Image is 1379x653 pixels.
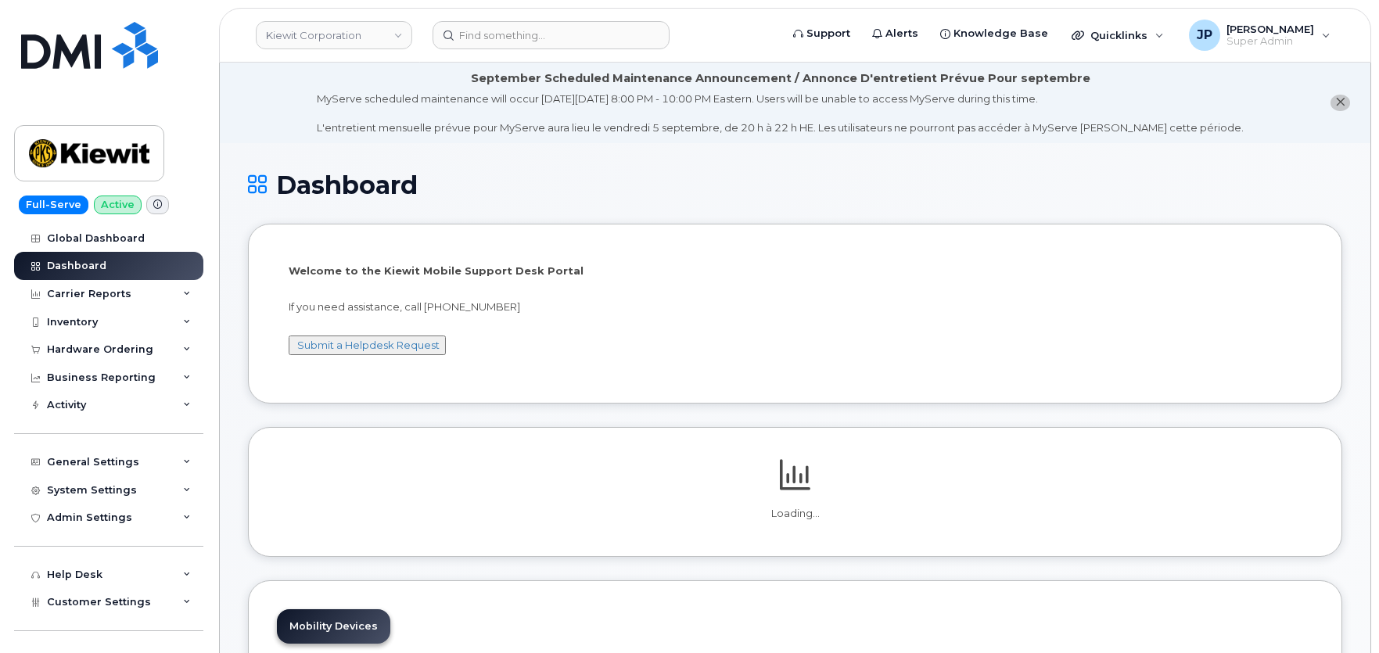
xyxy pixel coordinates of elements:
[289,264,1302,278] p: Welcome to the Kiewit Mobile Support Desk Portal
[471,70,1090,87] div: September Scheduled Maintenance Announcement / Annonce D'entretient Prévue Pour septembre
[289,300,1302,314] p: If you need assistance, call [PHONE_NUMBER]
[317,91,1244,135] div: MyServe scheduled maintenance will occur [DATE][DATE] 8:00 PM - 10:00 PM Eastern. Users will be u...
[289,335,446,355] button: Submit a Helpdesk Request
[277,609,390,644] a: Mobility Devices
[1331,95,1350,111] button: close notification
[277,507,1313,521] p: Loading...
[248,171,1342,199] h1: Dashboard
[297,339,440,351] a: Submit a Helpdesk Request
